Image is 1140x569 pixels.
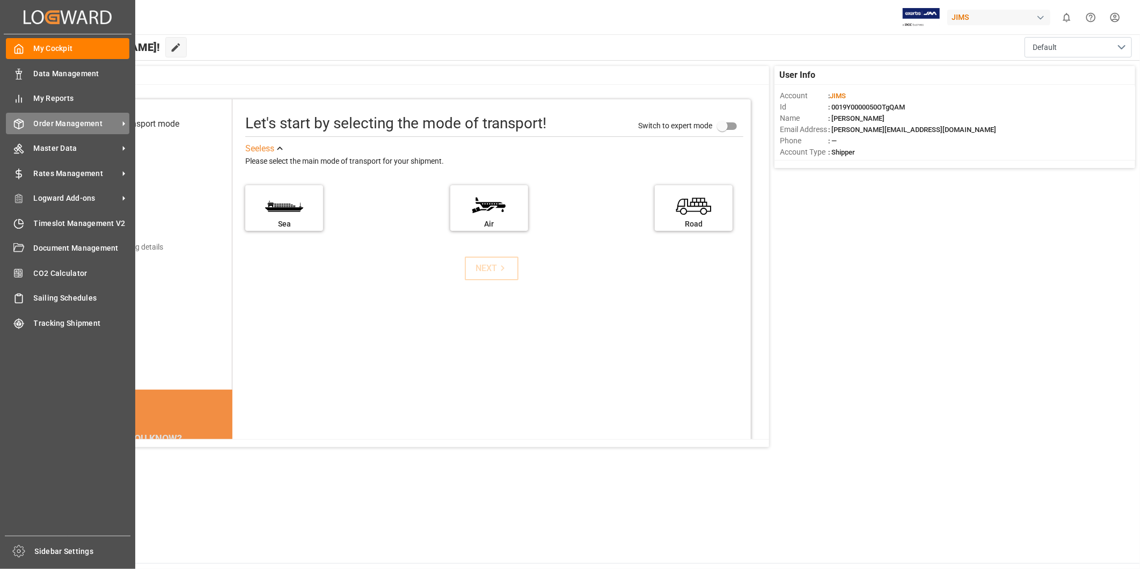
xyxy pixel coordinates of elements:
[780,90,828,101] span: Account
[245,112,546,135] div: Let's start by selecting the mode of transport!
[34,168,119,179] span: Rates Management
[34,43,130,54] span: My Cockpit
[245,142,274,155] div: See less
[96,118,179,130] div: Select transport mode
[780,147,828,158] span: Account Type
[6,88,129,109] a: My Reports
[780,101,828,113] span: Id
[6,213,129,234] a: Timeslot Management V2
[1055,5,1079,30] button: show 0 new notifications
[780,113,828,124] span: Name
[60,427,233,450] div: DID YOU KNOW?
[828,126,996,134] span: : [PERSON_NAME][EMAIL_ADDRESS][DOMAIN_NAME]
[828,103,905,111] span: : 0019Y0000050OTgQAM
[476,262,508,275] div: NEXT
[6,63,129,84] a: Data Management
[828,92,846,100] span: :
[903,8,940,27] img: Exertis%20JAM%20-%20Email%20Logo.jpg_1722504956.jpg
[828,114,885,122] span: : [PERSON_NAME]
[780,124,828,135] span: Email Address
[1033,42,1057,53] span: Default
[6,312,129,333] a: Tracking Shipment
[6,38,129,59] a: My Cockpit
[6,238,129,259] a: Document Management
[6,262,129,283] a: CO2 Calculator
[660,218,727,230] div: Road
[96,242,163,253] div: Add shipping details
[35,546,131,557] span: Sidebar Settings
[828,148,855,156] span: : Shipper
[34,118,119,129] span: Order Management
[947,10,1050,25] div: JIMS
[828,137,837,145] span: : —
[456,218,523,230] div: Air
[638,121,712,130] span: Switch to expert mode
[1079,5,1103,30] button: Help Center
[780,135,828,147] span: Phone
[947,7,1055,27] button: JIMS
[780,69,816,82] span: User Info
[465,257,518,280] button: NEXT
[34,193,119,204] span: Logward Add-ons
[34,293,130,304] span: Sailing Schedules
[34,318,130,329] span: Tracking Shipment
[34,68,130,79] span: Data Management
[245,155,743,168] div: Please select the main mode of transport for your shipment.
[34,268,130,279] span: CO2 Calculator
[34,243,130,254] span: Document Management
[34,218,130,229] span: Timeslot Management V2
[45,37,160,57] span: Hello [PERSON_NAME]!
[6,288,129,309] a: Sailing Schedules
[830,92,846,100] span: JIMS
[34,93,130,104] span: My Reports
[34,143,119,154] span: Master Data
[251,218,318,230] div: Sea
[1025,37,1132,57] button: open menu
